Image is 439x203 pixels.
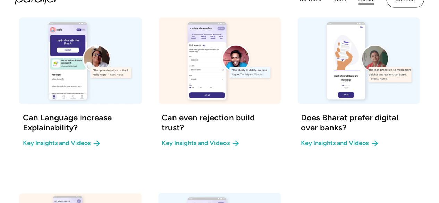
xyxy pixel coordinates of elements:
[292,12,425,154] a: Does Bharat prefer digitalover banks?Key Insights and Videosarrow
[301,138,369,148] div: Key Insights and Videos
[301,113,416,133] div: Does Bharat prefer digital over banks?
[92,138,102,148] img: arrow
[14,12,147,154] a: Can Language increaseExplainability?Key Insights and Videosarrow
[162,138,229,148] div: Key Insights and Videos
[162,113,277,133] div: Can even rejection build trust?
[23,138,91,148] div: Key Insights and Videos
[153,12,286,154] a: Can even rejection buildtrust?Key Insights and Videosarrow
[231,138,240,148] img: arrow
[23,113,138,133] div: Can Language increase Explainability?
[370,138,380,148] img: arrow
